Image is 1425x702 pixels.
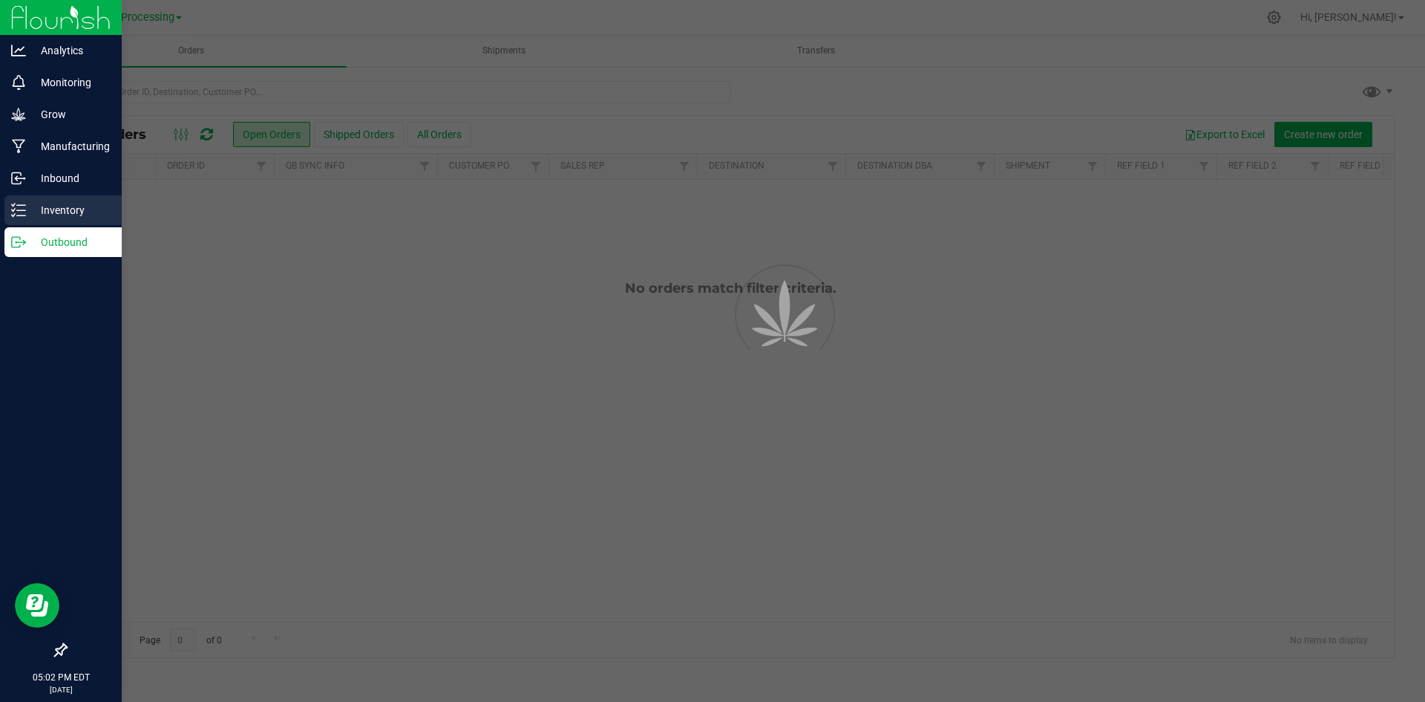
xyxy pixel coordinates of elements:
p: [DATE] [7,684,115,695]
p: Outbound [26,233,115,251]
p: Monitoring [26,74,115,91]
p: Manufacturing [26,137,115,155]
inline-svg: Analytics [11,43,26,58]
p: Grow [26,105,115,123]
inline-svg: Inventory [11,203,26,218]
inline-svg: Manufacturing [11,139,26,154]
inline-svg: Monitoring [11,75,26,90]
p: Inventory [26,201,115,219]
iframe: Resource center [15,583,59,628]
p: Inbound [26,169,115,187]
p: Analytics [26,42,115,59]
inline-svg: Inbound [11,171,26,186]
p: 05:02 PM EDT [7,671,115,684]
inline-svg: Grow [11,107,26,122]
inline-svg: Outbound [11,235,26,250]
